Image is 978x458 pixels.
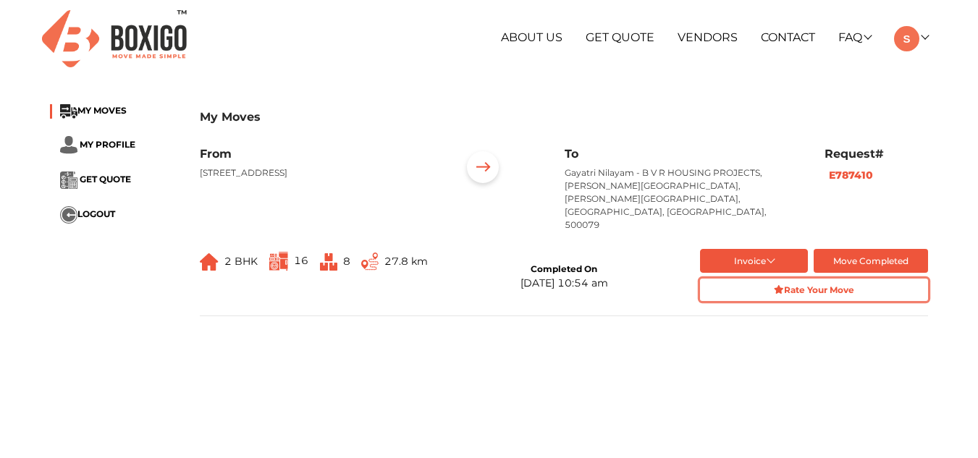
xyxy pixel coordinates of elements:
a: About Us [501,30,562,44]
span: 16 [294,255,308,268]
h3: My Moves [200,110,928,124]
a: Vendors [678,30,738,44]
img: ... [320,253,337,271]
button: Rate Your Move [700,279,928,301]
a: ... GET QUOTE [60,174,131,185]
button: E787410 [825,167,877,184]
button: Invoice [700,249,809,273]
h6: To [565,147,804,161]
img: ... [60,104,77,119]
p: Gayatri Nilayam - B V R HOUSING PROJECTS, [PERSON_NAME][GEOGRAPHIC_DATA], [PERSON_NAME][GEOGRAPHI... [565,166,804,232]
h6: Request# [825,147,928,161]
b: E787410 [829,169,873,182]
span: MY MOVES [77,105,127,116]
img: ... [361,253,379,271]
span: LOGOUT [77,208,115,219]
button: ...LOGOUT [60,206,115,224]
span: 2 BHK [224,255,258,268]
img: ... [60,171,77,189]
div: Completed On [531,263,597,276]
a: Contact [761,30,815,44]
img: ... [460,147,505,192]
p: [STREET_ADDRESS] [200,166,439,179]
img: ... [60,206,77,224]
img: ... [200,253,219,271]
span: MY PROFILE [80,139,135,150]
a: ...MY MOVES [60,105,127,116]
button: Move Completed [814,249,928,273]
h6: From [200,147,439,161]
span: 8 [343,255,350,268]
a: ... MY PROFILE [60,139,135,150]
strong: Rate Your Move [774,284,854,295]
img: ... [269,252,288,271]
img: Boxigo [42,10,187,67]
a: Get Quote [586,30,654,44]
a: FAQ [838,30,871,44]
span: 27.8 km [384,255,428,268]
img: ... [60,136,77,154]
div: [DATE] 10:54 am [520,276,608,291]
span: GET QUOTE [80,174,131,185]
